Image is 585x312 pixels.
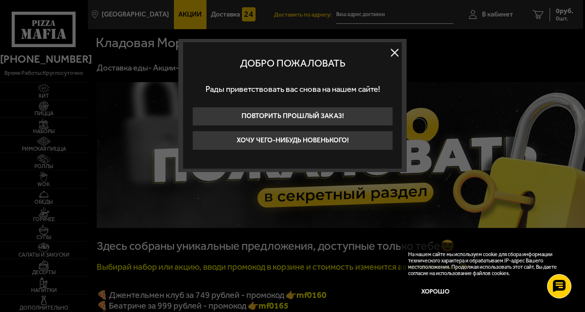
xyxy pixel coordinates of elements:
[192,76,393,103] p: Рады приветствовать вас снова на нашем сайте!
[408,251,563,277] p: На нашем сайте мы используем cookie для сбора информации технического характера и обрабатываем IP...
[408,282,463,301] button: Хорошо
[192,131,393,150] button: Хочу чего-нибудь новенького!
[192,107,393,126] button: Повторить прошлый заказ!
[192,57,393,69] p: Добро пожаловать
